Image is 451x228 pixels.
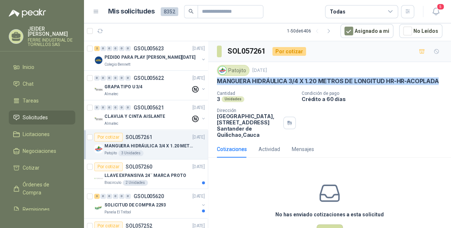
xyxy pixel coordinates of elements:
a: Por cotizarSOL057261[DATE] Company LogoMANGUERA HIDRÁULICA 3/4 X 1.20 METROS DE LONGITUD HR-HR-AC... [84,130,208,159]
img: Company Logo [218,66,226,74]
span: 5 [436,3,444,10]
img: Company Logo [94,85,103,94]
p: [DATE] [252,67,267,74]
div: 0 [94,76,100,81]
div: 0 [119,194,125,199]
p: GRAPA TIPO U 3/4 [104,84,142,90]
div: Cotizaciones [217,145,247,153]
a: 0 0 0 0 0 0 GSOL005622[DATE] Company LogoGRAPA TIPO U 3/4Almatec [94,74,206,97]
a: Licitaciones [9,127,75,141]
a: 0 0 0 0 0 0 GSOL005621[DATE] Company LogoCLAVIJA Y CINTA AISLANTEAlmatec [94,103,206,127]
a: Por cotizarSOL057260[DATE] Company LogoLLAVE EXPANSIVA 24¨ MARCA PROTOBiocirculo2 Unidades [84,159,208,189]
div: Mensajes [292,145,314,153]
a: Solicitudes [9,111,75,124]
p: Almatec [104,91,118,97]
button: No Leídos [399,24,442,38]
div: Por cotizar [94,162,123,171]
a: Cotizar [9,161,75,175]
p: LLAVE EXPANSIVA 24¨ MARCA PROTO [104,172,186,179]
div: 0 [113,194,118,199]
div: 1 - 50 de 6406 [287,25,335,37]
button: 5 [429,5,442,18]
div: 0 [125,194,131,199]
p: GSOL005622 [134,76,164,81]
div: Unidades [222,96,244,102]
div: 0 [119,105,125,110]
p: Dirección [217,108,280,113]
a: 2 0 0 0 0 0 GSOL005623[DATE] Company LogoPEDIDO PARA PLAY [PERSON_NAME][DATE]Colegio Bennett [94,44,206,67]
span: 8352 [161,7,178,16]
div: 0 [125,76,131,81]
a: Tareas [9,94,75,108]
p: [DATE] [192,193,205,200]
h3: No has enviado cotizaciones a esta solicitud [275,210,384,219]
span: Remisiones [23,205,50,213]
p: Panela El Trébol [104,209,131,215]
div: 0 [107,46,112,51]
div: 0 [113,105,118,110]
p: [DATE] [192,45,205,52]
div: 0 [100,194,106,199]
p: Patojito [104,150,117,156]
div: 0 [125,105,131,110]
div: 0 [119,46,125,51]
p: [DATE] [192,134,205,141]
span: Órdenes de Compra [23,181,68,197]
img: Company Logo [94,115,103,124]
a: Remisiones [9,202,75,216]
p: [DATE] [192,104,205,111]
p: CLAVIJA Y CINTA AISLANTE [104,113,165,120]
p: GSOL005621 [134,105,164,110]
div: 0 [94,105,100,110]
p: Crédito a 60 días [302,96,448,102]
span: search [188,9,194,14]
p: PEDIDO PARA PLAY [PERSON_NAME][DATE] [104,54,195,61]
div: Patojito [217,65,249,76]
div: Por cotizar [94,133,123,142]
div: 0 [107,194,112,199]
a: Negociaciones [9,144,75,158]
h1: Mis solicitudes [108,6,155,17]
p: SOL057261 [126,135,152,140]
p: SOL057260 [126,164,152,169]
div: Todas [330,8,345,16]
div: Por cotizar [272,47,306,56]
p: Biocirculo [104,180,121,186]
a: Inicio [9,60,75,74]
p: MANGUERA HIDRÁULICA 3/4 X 1.20 METROS DE LONGITUD HR-HR-ACOPLADA [104,143,195,150]
img: Company Logo [94,144,103,153]
a: 3 0 0 0 0 0 GSOL005620[DATE] Company LogoSOLICITUD DE COMPRA 2293Panela El Trébol [94,192,206,215]
div: 0 [119,76,125,81]
p: Almatec [104,121,118,127]
div: 0 [107,105,112,110]
div: 0 [107,76,112,81]
h3: SOL057261 [228,46,267,57]
p: MANGUERA HIDRÁULICA 3/4 X 1.20 METROS DE LONGITUD HR-HR-ACOPLADA [217,77,439,85]
p: Colegio Bennett [104,62,130,67]
a: Órdenes de Compra [9,178,75,200]
p: GSOL005623 [134,46,164,51]
span: Solicitudes [23,113,48,121]
p: JEIDER [PERSON_NAME] [28,26,75,36]
p: GSOL005620 [134,194,164,199]
img: Company Logo [94,204,103,212]
span: Tareas [23,97,39,105]
img: Company Logo [94,56,103,65]
span: Licitaciones [23,130,50,138]
p: Condición de pago [302,91,448,96]
p: Cantidad [217,91,296,96]
div: 0 [100,46,106,51]
p: [GEOGRAPHIC_DATA], [STREET_ADDRESS] Santander de Quilichao , Cauca [217,113,280,138]
div: 2 Unidades [123,180,148,186]
div: 0 [100,105,106,110]
p: 3 [217,96,220,102]
div: 0 [100,76,106,81]
span: Negociaciones [23,147,56,155]
img: Logo peakr [9,9,46,18]
span: Chat [23,80,34,88]
div: 0 [113,46,118,51]
span: Inicio [23,63,34,71]
p: FERRE INDUSTRIAL DE TORNILLOS SAS [28,38,75,47]
div: 0 [125,46,131,51]
img: Company Logo [94,174,103,183]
